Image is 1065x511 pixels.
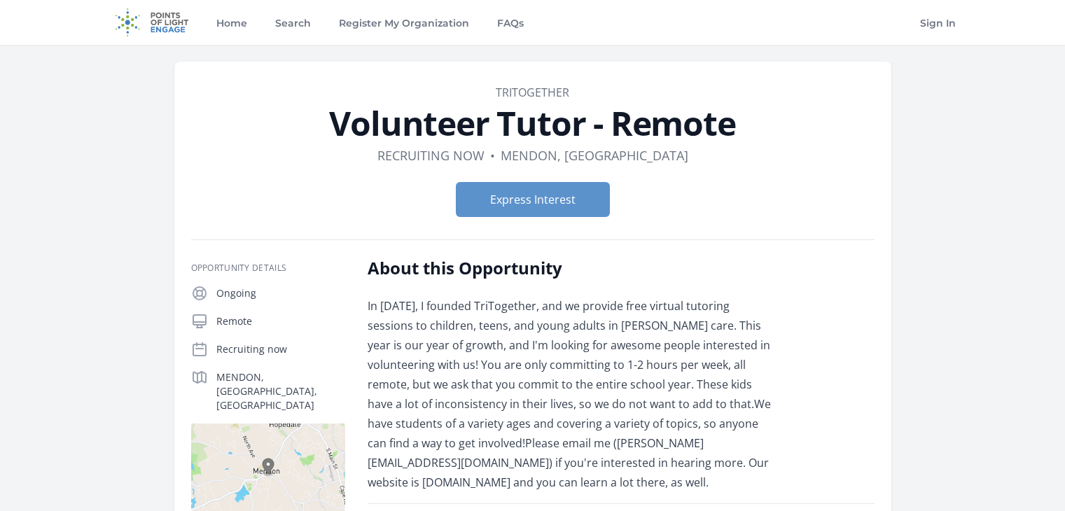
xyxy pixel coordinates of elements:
p: Ongoing [216,286,345,300]
h1: Volunteer Tutor - Remote [191,106,875,140]
h2: About this Opportunity [368,257,777,279]
div: • [490,146,495,165]
h3: Opportunity Details [191,262,345,274]
dd: Recruiting now [377,146,485,165]
a: TRITOGETHER [496,85,569,100]
p: MENDON, [GEOGRAPHIC_DATA], [GEOGRAPHIC_DATA] [216,370,345,412]
div: In [DATE], I founded TriTogether, and we provide free virtual tutoring sessions to children, teen... [368,296,777,492]
button: Express Interest [456,182,610,217]
p: Remote [216,314,345,328]
dd: MENDON, [GEOGRAPHIC_DATA] [501,146,688,165]
p: Recruiting now [216,342,345,356]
